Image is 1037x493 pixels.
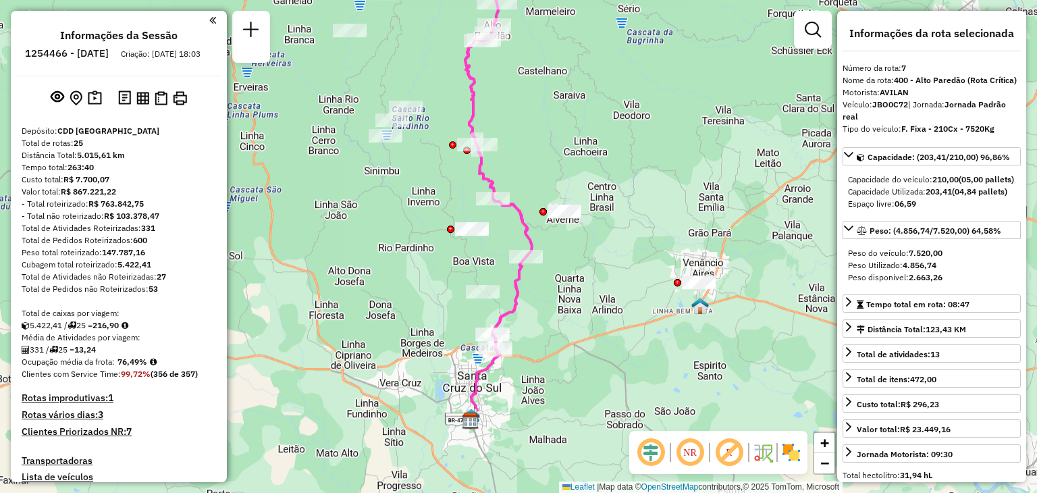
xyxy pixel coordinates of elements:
[22,186,216,198] div: Valor total:
[133,235,147,245] strong: 600
[635,436,667,469] span: Ocultar deslocamento
[752,442,774,463] img: Fluxo de ruas
[843,221,1021,239] a: Peso: (4.856,74/7.520,00) 64,58%
[98,409,103,421] strong: 3
[22,346,30,354] i: Total de Atividades
[843,62,1021,74] div: Número da rota:
[870,226,1001,236] span: Peso: (4.856,74/7.520,00) 64,58%
[462,408,480,425] img: Santa Cruz FAD
[843,444,1021,463] a: Jornada Motorista: 09:30
[126,425,132,438] strong: 7
[848,248,942,258] span: Peso do veículo:
[22,332,216,344] div: Média de Atividades por viagem:
[857,323,966,336] div: Distância Total:
[880,87,909,97] strong: AVILAN
[952,186,1007,197] strong: (04,84 pallets)
[910,374,936,384] strong: 472,00
[901,63,906,73] strong: 7
[895,199,916,209] strong: 06,59
[843,99,1006,122] span: | Jornada:
[559,482,843,493] div: Map data © contributors,© 2025 TomTom, Microsoft
[857,448,953,461] div: Jornada Motorista: 09:30
[848,198,1015,210] div: Espaço livre:
[22,149,216,161] div: Distância Total:
[152,88,170,108] button: Visualizar Romaneio
[333,24,367,37] div: Atividade não roteirizada - 59.936.932 MARIA JURANDIRA DUTRA
[60,29,178,42] h4: Informações da Sessão
[22,283,216,295] div: Total de Pedidos não Roteirizados:
[848,174,1015,186] div: Capacidade do veículo:
[369,129,402,142] div: Atividade não roteirizada - HILARIO J DA SILVA E
[894,75,1017,85] strong: 400 - Alto Paredão (Rota Crítica)
[22,271,216,283] div: Total de Atividades não Roteirizadas:
[22,392,216,404] h4: Rotas improdutivas:
[22,409,216,421] h4: Rotas vários dias:
[22,321,30,330] i: Cubagem total roteirizado
[122,321,128,330] i: Meta Caixas/viagem: 212,48 Diferença: 4,42
[61,186,116,197] strong: R$ 867.221,22
[932,174,959,184] strong: 210,00
[77,150,125,160] strong: 5.015,61 km
[843,242,1021,289] div: Peso: (4.856,74/7.520,00) 64,58%
[22,161,216,174] div: Tempo total:
[49,346,58,354] i: Total de rotas
[843,419,1021,438] a: Valor total:R$ 23.449,16
[22,319,216,332] div: 5.422,41 / 25 =
[848,186,1015,198] div: Capacidade Utilizada:
[799,16,826,43] a: Exibir filtros
[22,174,216,186] div: Custo total:
[170,88,190,108] button: Imprimir Rotas
[903,260,936,270] strong: 4.856,74
[22,344,216,356] div: 331 / 25 =
[68,162,94,172] strong: 263:40
[959,174,1014,184] strong: (05,00 pallets)
[22,259,216,271] div: Cubagem total roteirizado:
[843,469,1021,482] div: Total hectolitro:
[901,124,994,134] strong: F. Fixa - 210Cx - 7520Kg
[115,48,206,60] div: Criação: [DATE] 18:03
[814,453,834,473] a: Zoom out
[67,88,85,109] button: Centralizar mapa no depósito ou ponto de apoio
[682,276,716,289] div: Atividade não roteirizada - RR COMERCIO DE ALIME
[108,392,113,404] strong: 1
[115,88,134,109] button: Logs desbloquear sessão
[900,424,951,434] strong: R$ 23.449,16
[238,16,265,47] a: Nova sessão e pesquisa
[117,357,147,367] strong: 76,49%
[22,357,115,367] span: Ocupação média da frota:
[843,123,1021,135] div: Tipo do veículo:
[674,436,706,469] span: Ocultar NR
[57,126,159,136] strong: CDD [GEOGRAPHIC_DATA]
[104,211,159,221] strong: R$ 103.378,47
[843,344,1021,363] a: Total de atividades:13
[866,299,969,309] span: Tempo total em rota: 08:47
[22,222,216,234] div: Total de Atividades Roteirizadas:
[868,152,1010,162] span: Capacidade: (203,41/210,00) 96,86%
[843,99,1021,123] div: Veículo:
[121,369,151,379] strong: 99,72%
[22,137,216,149] div: Total de rotas:
[872,99,908,109] strong: JBO0C72
[548,205,581,218] div: Atividade não roteirizada - COMERCIAL DE BEBIDAS
[843,74,1021,86] div: Nome da rota:
[389,101,423,114] div: Atividade não roteirizada - 60.436.229 DIEGO DANIEL DA SILVA
[909,272,942,282] strong: 2.663,26
[843,394,1021,413] a: Custo total:R$ 296,23
[857,373,936,386] div: Total de itens:
[22,246,216,259] div: Peso total roteirizado:
[68,321,76,330] i: Total de rotas
[74,344,96,355] strong: 13,24
[22,234,216,246] div: Total de Pedidos Roteirizados:
[843,147,1021,165] a: Capacidade: (203,41/210,00) 96,86%
[848,259,1015,271] div: Peso Utilizado:
[22,426,216,438] h4: Clientes Priorizados NR:
[780,442,802,463] img: Exibir/Ocultar setores
[134,88,152,107] button: Visualizar relatório de Roteirização
[48,87,67,109] button: Exibir sessão original
[926,186,952,197] strong: 203,41
[22,210,216,222] div: - Total não roteirizado:
[102,247,145,257] strong: 147.787,16
[88,199,144,209] strong: R$ 763.842,75
[843,319,1021,338] a: Distância Total:123,43 KM
[597,482,599,492] span: |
